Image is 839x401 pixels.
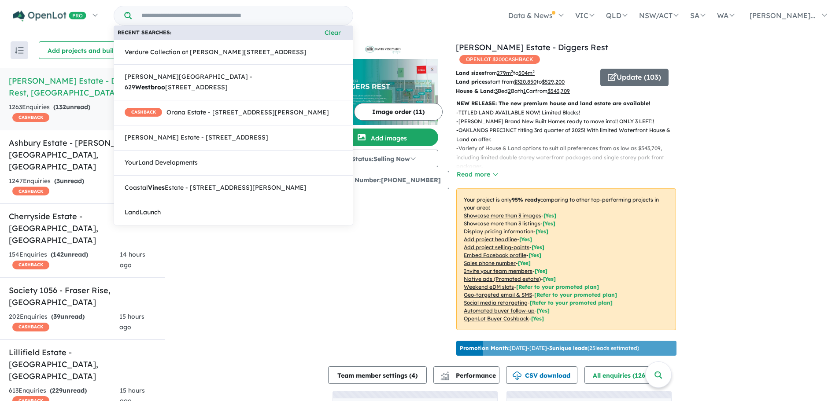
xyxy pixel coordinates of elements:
[456,77,594,86] p: start from
[456,69,594,77] p: from
[441,372,449,376] img: line-chart.svg
[9,210,156,246] h5: Cherryside Estate - [GEOGRAPHIC_DATA] , [GEOGRAPHIC_DATA]
[464,276,541,282] u: Native ads (Promoted estate)
[536,78,565,85] span: to
[133,6,351,25] input: Try estate name, suburb, builder or developer
[460,345,510,351] b: Promotion Month:
[354,103,443,121] button: Image order (11)
[55,103,66,111] span: 132
[51,250,88,258] strong: ( unread)
[456,70,484,76] b: Land sizes
[464,291,532,298] u: Geo-targeted email & SMS
[12,323,49,331] span: CASHBACK
[600,69,669,86] button: Update (103)
[9,137,156,173] h5: Ashbury Estate - [PERSON_NAME][GEOGRAPHIC_DATA] , [GEOGRAPHIC_DATA]
[125,158,198,168] span: YourLand Developments
[464,252,526,258] u: Embed Facebook profile
[125,132,268,143] span: [PERSON_NAME] Estate - [STREET_ADDRESS]
[9,250,120,271] div: 154 Enquir ies
[542,78,565,85] u: $ 529,200
[51,313,85,320] strong: ( unread)
[125,47,307,58] span: Verdure Collection at [PERSON_NAME][STREET_ADDRESS]
[433,366,499,384] button: Performance
[459,55,540,64] span: OPENLOT $ 200 CASHBACK
[456,108,683,117] p: - TITLED LAND AVAILABLE NOW! Limited Blocks!
[9,284,156,308] h5: Society 1056 - Fraser Rise , [GEOGRAPHIC_DATA]
[119,313,144,331] span: 15 hours ago
[328,59,438,125] img: Davis Vineyard Estate - Diggers Rest
[9,75,156,99] h5: [PERSON_NAME] Estate - Diggers Rest , [GEOGRAPHIC_DATA]
[440,374,449,380] img: bar-chart.svg
[328,150,438,167] button: Status:Selling Now
[495,88,498,94] u: 3
[328,41,438,125] a: Davis Vineyard Estate - Diggers Rest LogoDavis Vineyard Estate - Diggers Rest
[464,220,540,227] u: Showcase more than 3 listings
[530,299,613,306] span: [Refer to your promoted plan]
[464,212,541,219] u: Showcase more than 3 images
[518,70,535,76] u: 504 m
[464,244,529,250] u: Add project selling-points
[114,200,353,225] a: LandLaunch
[114,100,353,125] a: CASHBACKOrana Estate - [STREET_ADDRESS][PERSON_NAME]
[464,307,535,314] u: Automated buyer follow-up
[114,64,353,100] a: [PERSON_NAME][GEOGRAPHIC_DATA] - 629Westbroo[STREET_ADDRESS]
[456,88,495,94] b: House & Land:
[456,117,683,126] p: - [PERSON_NAME] Brand New Built Homes ready to move into!! ONLY 3 LEFT!!
[464,299,528,306] u: Social media retargeting
[532,244,544,250] span: [ Yes ]
[547,88,570,94] u: $ 543,709
[328,366,427,384] button: Team member settings (4)
[456,144,683,171] p: - Variety of House & Land options to suit all preferences from as low as $543,709, including limi...
[125,72,342,93] span: [PERSON_NAME][GEOGRAPHIC_DATA] - 629 [STREET_ADDRESS]
[148,184,165,191] strong: Vines
[543,276,556,282] span: [Yes]
[39,41,136,59] button: Add projects and builders
[584,366,664,384] button: All enquiries (1263)
[508,88,511,94] u: 2
[328,171,449,189] button: Sales Number:[PHONE_NUMBER]
[456,42,608,52] a: [PERSON_NAME] Estate - Diggers Rest
[9,346,156,382] h5: Lillifield Estate - [GEOGRAPHIC_DATA] , [GEOGRAPHIC_DATA]
[411,372,415,379] span: 4
[511,69,513,74] sup: 2
[497,70,513,76] u: 279 m
[516,283,599,290] span: [Refer to your promoted plan]
[118,28,171,37] b: Recent searches:
[456,188,676,330] p: Your project is only comparing to other top-performing projects in your area: - - - - - - - - - -...
[114,150,353,176] a: YourLand Developments
[529,252,541,258] span: [ Yes ]
[464,236,517,243] u: Add project headline
[464,283,514,290] u: Weekend eDM slots
[523,88,526,94] u: 1
[13,11,86,22] img: Openlot PRO Logo White
[316,28,349,38] button: Clear
[15,47,24,54] img: sort.svg
[56,177,60,185] span: 3
[464,228,533,235] u: Display pricing information
[135,83,165,91] strong: Westbroo
[513,372,521,380] img: download icon
[535,268,547,274] span: [ Yes ]
[114,125,353,151] a: [PERSON_NAME] Estate - [STREET_ADDRESS]
[513,70,535,76] span: to
[53,250,64,258] span: 142
[125,183,307,193] span: Coastal Estate - [STREET_ADDRESS][PERSON_NAME]
[514,78,536,85] u: $ 320,850
[50,386,87,394] strong: ( unread)
[53,313,60,320] span: 39
[464,260,516,266] u: Sales phone number
[543,220,555,227] span: [ Yes ]
[120,250,145,269] span: 14 hours ago
[534,291,617,298] span: [Refer to your promoted plan]
[12,261,49,269] span: CASHBACK
[125,108,162,117] span: CASHBACK
[12,113,49,122] span: CASHBACK
[456,99,676,108] p: NEW RELEASE: The new premium house and land estate are available!
[543,212,556,219] span: [ Yes ]
[518,260,531,266] span: [ Yes ]
[531,315,544,322] span: [Yes]
[9,312,119,333] div: 202 Enquir ies
[519,236,532,243] span: [ Yes ]
[512,196,540,203] b: 95 % ready
[464,268,532,274] u: Invite your team members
